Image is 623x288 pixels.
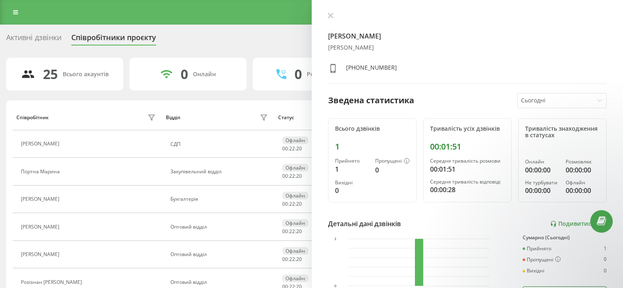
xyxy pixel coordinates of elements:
[170,169,270,175] div: Закупівельний відділ
[523,268,544,274] div: Вихідні
[525,165,559,175] div: 00:00:00
[282,228,288,235] span: 00
[307,71,347,78] div: Розмовляють
[335,186,369,195] div: 0
[430,125,505,132] div: Тривалість усіх дзвінків
[525,186,559,195] div: 00:00:00
[193,71,216,78] div: Онлайн
[170,279,270,285] div: Оптовий відділ
[170,196,270,202] div: Бухгалтерія
[282,229,302,234] div: : :
[282,192,308,200] div: Офлайн
[328,31,607,41] h4: [PERSON_NAME]
[289,228,295,235] span: 22
[170,252,270,257] div: Оптовий відділ
[430,164,505,174] div: 00:01:51
[282,136,308,144] div: Офлайн
[335,158,369,164] div: Прийнято
[282,200,288,207] span: 00
[282,256,288,263] span: 00
[282,219,308,227] div: Офлайн
[289,145,295,152] span: 22
[21,196,61,202] div: [PERSON_NAME]
[289,256,295,263] span: 22
[566,180,600,186] div: Офлайн
[16,115,49,120] div: Співробітник
[335,180,369,186] div: Вихідні
[328,94,414,107] div: Зведена статистика
[21,141,61,147] div: [PERSON_NAME]
[523,246,551,252] div: Прийнято
[282,274,308,282] div: Офлайн
[595,242,615,261] iframe: Intercom live chat
[282,173,302,179] div: : :
[566,186,600,195] div: 00:00:00
[166,115,180,120] div: Відділ
[523,256,561,263] div: Пропущені
[282,146,302,152] div: : :
[334,283,337,288] text: 0
[525,180,559,186] div: Не турбувати
[335,164,369,174] div: 1
[296,256,302,263] span: 20
[170,224,270,230] div: Оптовий відділ
[170,141,270,147] div: СДП
[289,172,295,179] span: 22
[430,158,505,164] div: Середня тривалість розмови
[604,268,607,274] div: 0
[21,224,61,230] div: [PERSON_NAME]
[550,220,607,227] a: Подивитись звіт
[335,125,410,132] div: Всього дзвінків
[278,115,294,120] div: Статус
[282,145,288,152] span: 00
[296,145,302,152] span: 20
[289,200,295,207] span: 22
[296,172,302,179] span: 20
[296,228,302,235] span: 20
[6,33,61,46] div: Активні дзвінки
[21,169,62,175] div: Портна Марина
[181,66,188,82] div: 0
[43,66,58,82] div: 25
[282,247,308,255] div: Офлайн
[282,172,288,179] span: 00
[282,256,302,262] div: : :
[430,179,505,185] div: Середня тривалість відповіді
[282,201,302,207] div: : :
[71,33,156,46] div: Співробітники проєкту
[21,252,61,257] div: [PERSON_NAME]
[566,159,600,165] div: Розмовляє
[525,125,600,139] div: Тривалість знаходження в статусах
[328,219,401,229] div: Детальні дані дзвінків
[334,236,337,241] text: 1
[430,185,505,195] div: 00:00:28
[295,66,302,82] div: 0
[375,165,410,175] div: 0
[328,44,607,51] div: [PERSON_NAME]
[282,164,308,172] div: Офлайн
[335,142,410,152] div: 1
[525,159,559,165] div: Онлайн
[375,158,410,165] div: Пропущені
[523,235,607,240] div: Сумарно (Сьогодні)
[21,279,84,285] div: Розізнан [PERSON_NAME]
[566,165,600,175] div: 00:00:00
[63,71,109,78] div: Всього акаунтів
[296,200,302,207] span: 20
[346,63,397,75] div: [PHONE_NUMBER]
[430,142,505,152] div: 00:01:51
